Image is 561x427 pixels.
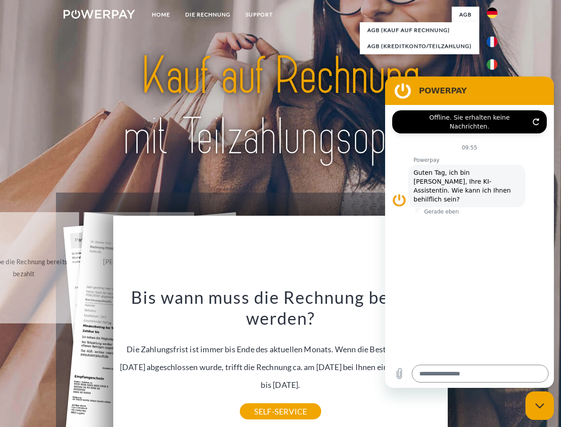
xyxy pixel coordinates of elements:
[119,286,443,411] div: Die Zahlungsfrist ist immer bis Ende des aktuellen Monats. Wenn die Bestellung z.B. am [DATE] abg...
[89,256,189,280] div: [PERSON_NAME] wurde retourniert
[525,391,554,420] iframe: Schaltfläche zum Öffnen des Messaging-Fensters; Konversation läuft
[452,7,479,23] a: agb
[178,7,238,23] a: DIE RECHNUNG
[360,38,479,54] a: AGB (Kreditkonto/Teilzahlung)
[487,59,497,70] img: it
[360,22,479,38] a: AGB (Kauf auf Rechnung)
[64,10,135,19] img: logo-powerpay-white.svg
[238,7,280,23] a: SUPPORT
[385,77,554,388] iframe: Messaging-Fenster
[144,7,178,23] a: Home
[85,43,476,170] img: title-powerpay_de.svg
[487,8,497,18] img: de
[119,286,443,329] h3: Bis wann muss die Rechnung bezahlt werden?
[487,36,497,47] img: fr
[240,403,321,419] a: SELF-SERVICE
